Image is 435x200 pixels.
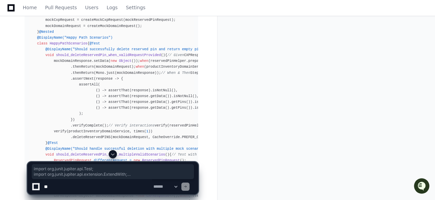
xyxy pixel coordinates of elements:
span: new [110,59,117,63]
span: Object [119,59,132,63]
span: Users [85,5,99,10]
span: @Test [90,41,100,45]
img: PlayerZero [7,7,20,21]
span: Logs [107,5,118,10]
span: @Nested [39,30,54,34]
span: HappyPathScenarios [50,41,88,45]
button: Start new chat [116,53,124,61]
span: @Test [47,141,58,145]
span: @DisplayName("Should handle successful deletion with multiple mock scenarios") [45,147,209,151]
span: when [136,65,144,69]
div: Welcome [7,27,124,38]
span: () [161,53,165,57]
iframe: Open customer support [413,177,432,196]
a: Powered byPylon [48,71,82,77]
div: Start new chat [23,51,112,58]
span: @DisplayName("Happy Path Scenarios") [37,36,113,40]
span: Home [23,5,37,10]
span: should_deleteReservedPin_when_validRequestProvided [56,53,161,57]
span: import org.junit.jupiter.api.Test; import org.junit.jupiter.api.extension.ExtendWith; import org.... [34,166,192,177]
span: 1 [146,129,148,133]
span: Settings [126,5,145,10]
span: when [140,59,149,63]
span: @DisplayName("Should successfully delete reserved pin and return empty pins list") [45,47,217,51]
span: // Verify interactions [108,123,155,128]
span: Pylon [68,72,82,77]
img: 1756235613930-3d25f9e4-fa56-45dd-b3ad-e072dfbd1548 [7,51,19,63]
span: // Given [167,53,184,57]
span: void [45,53,54,57]
span: // When & Then [161,71,190,75]
span: class [37,41,48,45]
div: We're offline, but we'll be back soon! [23,58,99,63]
span: Pull Requests [45,5,77,10]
